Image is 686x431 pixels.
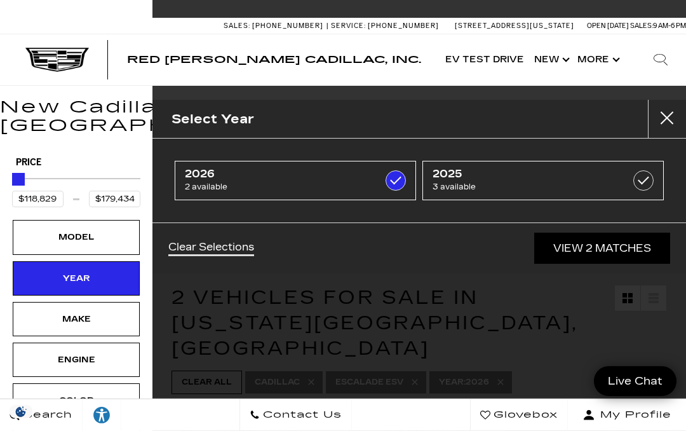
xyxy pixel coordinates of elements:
[44,353,108,367] div: Engine
[44,230,108,244] div: Model
[83,399,121,431] a: Explore your accessibility options
[185,168,373,181] span: 2026
[224,22,250,30] span: Sales:
[594,366,676,396] a: Live Chat
[490,406,558,424] span: Glovebox
[127,55,421,65] a: Red [PERSON_NAME] Cadillac, Inc.
[13,383,140,418] div: ColorColor
[44,271,108,285] div: Year
[239,399,352,431] a: Contact Us
[433,181,621,193] span: 3 available
[602,374,669,388] span: Live Chat
[83,406,121,425] div: Explore your accessibility options
[534,233,670,264] a: View 2 Matches
[12,191,64,207] input: Minimum
[331,22,366,30] span: Service:
[171,109,254,130] h2: Select Year
[587,22,629,30] span: Open [DATE]
[13,220,140,254] div: ModelModel
[224,22,326,29] a: Sales: [PHONE_NUMBER]
[529,34,572,85] a: New
[20,406,72,424] span: Search
[13,343,140,377] div: EngineEngine
[433,168,621,181] span: 2025
[368,22,439,30] span: [PHONE_NUMBER]
[168,241,254,256] a: Clear Selections
[630,22,653,30] span: Sales:
[648,100,686,138] button: Close
[16,157,137,168] h5: Price
[653,22,686,30] span: 9 AM-6 PM
[25,48,89,72] img: Cadillac Dark Logo with Cadillac White Text
[440,34,529,85] a: EV Test Drive
[260,406,342,424] span: Contact Us
[127,53,421,65] span: Red [PERSON_NAME] Cadillac, Inc.
[44,312,108,326] div: Make
[422,161,664,200] a: 20253 available
[185,181,373,193] span: 2 available
[252,22,323,30] span: [PHONE_NUMBER]
[326,22,442,29] a: Service: [PHONE_NUMBER]
[12,168,140,207] div: Price
[6,405,36,418] section: Click to Open Cookie Consent Modal
[13,302,140,336] div: MakeMake
[175,161,416,200] a: 20262 available
[6,405,36,418] img: Opt-Out Icon
[12,173,25,186] div: Maximum Price
[13,261,140,296] div: YearYear
[635,34,686,85] div: Search
[455,22,574,30] a: [STREET_ADDRESS][US_STATE]
[44,393,108,407] div: Color
[470,399,568,431] a: Glovebox
[568,399,686,431] button: Open user profile menu
[572,34,622,85] button: More
[89,191,140,207] input: Maximum
[595,406,671,424] span: My Profile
